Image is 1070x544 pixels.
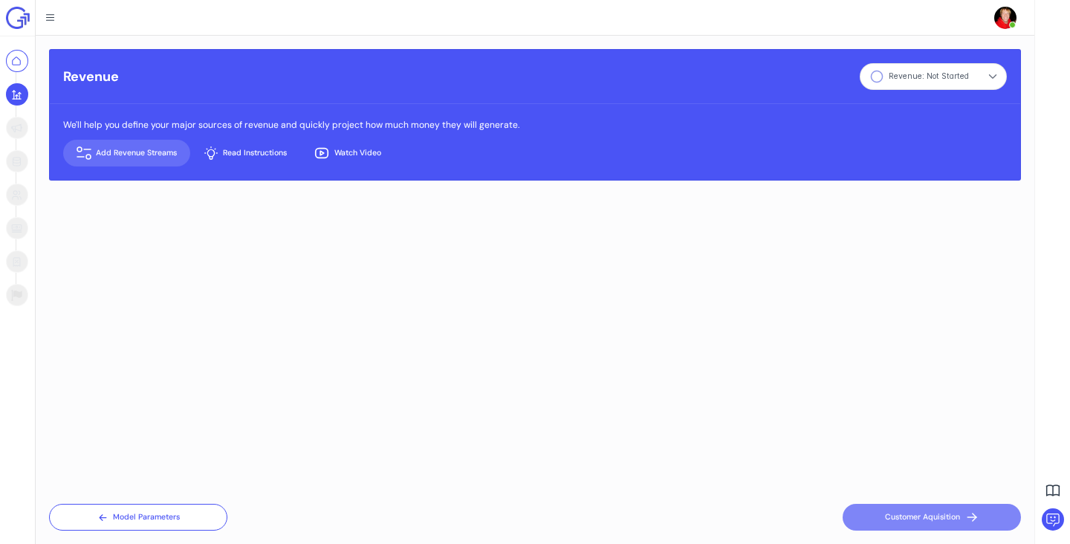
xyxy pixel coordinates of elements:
img: avatar [994,7,1016,29]
button: Model Parameters [49,504,227,531]
h3: Revenue [63,67,119,87]
img: Adlega Logo [6,7,30,29]
span: Not Started [869,68,979,85]
span: Revenue [889,71,922,81]
button: Add Revenue Streams [63,140,190,166]
button: Customer Aquisition [843,504,1021,531]
button: Watch Video [300,140,395,166]
span: : Not Started [922,71,969,81]
div: dropdown trigger [979,68,997,85]
img: progress status [869,69,884,84]
button: Read Instructions [190,140,300,166]
p: We'll help you define your major sources of revenue and quickly project how much money they will ... [63,117,519,133]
